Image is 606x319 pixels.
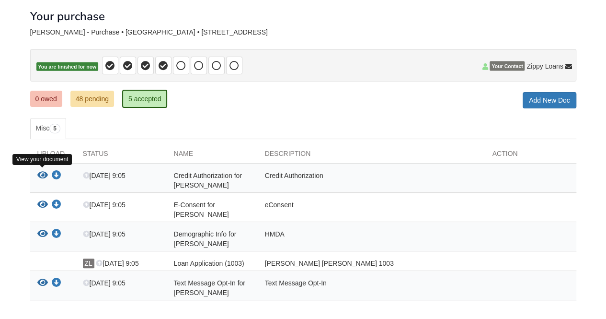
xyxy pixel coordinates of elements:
span: [DATE] 9:05 [83,201,126,209]
div: Action [485,149,576,163]
span: [DATE] 9:05 [96,260,138,267]
a: Add New Doc [523,92,576,108]
button: View E-Consent for Arron Perkins [37,200,48,210]
span: Loan Application (1003) [174,260,244,267]
a: 5 accepted [122,90,168,108]
div: Name [167,149,258,163]
h1: Your purchase [30,10,105,23]
button: View Text Message Opt-In for Arron Perkins [37,278,48,288]
span: [DATE] 9:05 [83,172,126,179]
span: Text Message Opt-In for [PERSON_NAME] [174,279,245,296]
a: Download Demographic Info for Arron Perkins [52,231,61,238]
div: HMDA [258,229,485,248]
div: View your document [12,154,72,165]
span: Your Contact [490,61,525,71]
span: Demographic Info for [PERSON_NAME] [174,230,237,248]
a: Download Text Message Opt-In for Arron Perkins [52,280,61,287]
a: 48 pending [70,91,114,107]
button: View Credit Authorization for Arron Perkins [37,171,48,181]
button: View Demographic Info for Arron Perkins [37,229,48,239]
a: Download E-Consent for Arron Perkins [52,201,61,209]
a: 0 owed [30,91,62,107]
span: Zippy Loans [526,61,563,71]
span: E-Consent for [PERSON_NAME] [174,201,229,218]
span: [DATE] 9:05 [83,279,126,287]
div: Upload [30,149,76,163]
span: [DATE] 9:05 [83,230,126,238]
div: Text Message Opt-In [258,278,485,297]
div: Credit Authorization [258,171,485,190]
div: [PERSON_NAME] [PERSON_NAME] 1003 [258,259,485,268]
div: Status [76,149,167,163]
span: 5 [49,124,60,133]
a: Misc [30,118,66,139]
div: eConsent [258,200,485,219]
span: ZL [83,259,94,268]
span: You are finished for now [36,62,99,71]
a: Download Credit Authorization for Arron Perkins [52,172,61,180]
span: Credit Authorization for [PERSON_NAME] [174,172,242,189]
div: [PERSON_NAME] - Purchase • [GEOGRAPHIC_DATA] • [STREET_ADDRESS] [30,28,576,36]
div: Description [258,149,485,163]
